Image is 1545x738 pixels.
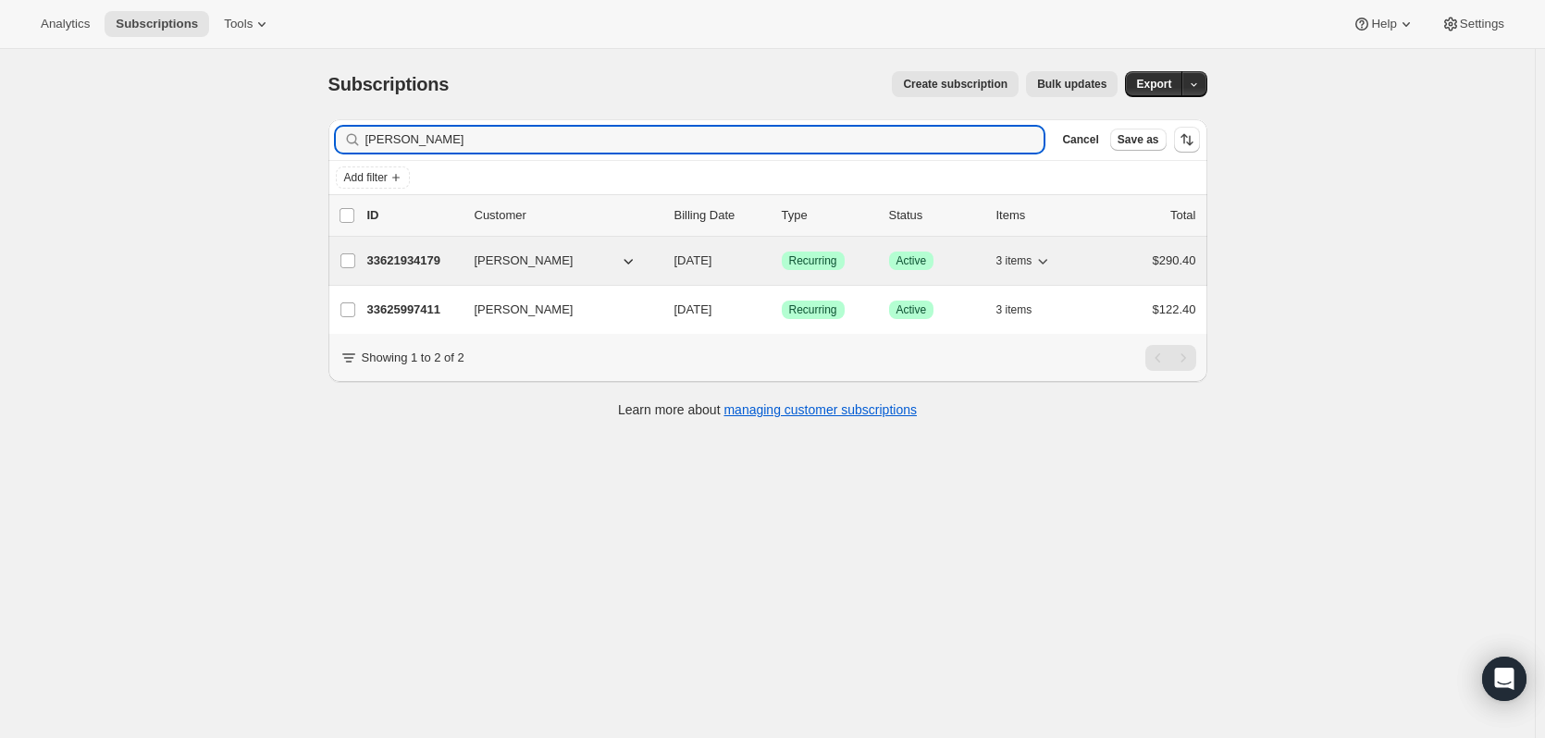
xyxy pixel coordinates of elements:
span: $290.40 [1153,253,1196,267]
p: Total [1170,206,1195,225]
span: [PERSON_NAME] [475,301,574,319]
span: Bulk updates [1037,77,1106,92]
div: Type [782,206,874,225]
span: Export [1136,77,1171,92]
button: [PERSON_NAME] [463,246,649,276]
nav: Pagination [1145,345,1196,371]
p: ID [367,206,460,225]
input: Filter subscribers [365,127,1044,153]
button: Create subscription [892,71,1019,97]
span: Active [896,302,927,317]
div: 33621934179[PERSON_NAME][DATE]SuccessRecurringSuccessActive3 items$290.40 [367,248,1196,274]
button: Settings [1430,11,1515,37]
p: 33625997411 [367,301,460,319]
span: Help [1371,17,1396,31]
p: Customer [475,206,660,225]
span: Tools [224,17,253,31]
button: Tools [213,11,282,37]
button: Analytics [30,11,101,37]
a: managing customer subscriptions [723,402,917,417]
span: [DATE] [674,253,712,267]
p: 33621934179 [367,252,460,270]
div: Open Intercom Messenger [1482,657,1526,701]
span: Recurring [789,302,837,317]
span: Settings [1460,17,1504,31]
p: Billing Date [674,206,767,225]
button: Cancel [1055,129,1106,151]
span: [DATE] [674,302,712,316]
button: 3 items [996,297,1053,323]
span: Add filter [344,170,388,185]
span: Create subscription [903,77,1007,92]
span: Active [896,253,927,268]
button: 3 items [996,248,1053,274]
button: Bulk updates [1026,71,1118,97]
span: $122.40 [1153,302,1196,316]
span: Subscriptions [116,17,198,31]
button: Save as [1110,129,1167,151]
p: Status [889,206,982,225]
button: Help [1341,11,1426,37]
button: Add filter [336,166,410,189]
div: IDCustomerBilling DateTypeStatusItemsTotal [367,206,1196,225]
p: Showing 1 to 2 of 2 [362,349,464,367]
span: Subscriptions [328,74,450,94]
span: 3 items [996,302,1032,317]
span: 3 items [996,253,1032,268]
p: Learn more about [618,400,917,419]
span: Recurring [789,253,837,268]
button: [PERSON_NAME] [463,295,649,325]
span: [PERSON_NAME] [475,252,574,270]
button: Export [1125,71,1182,97]
button: Subscriptions [105,11,209,37]
span: Cancel [1062,132,1098,147]
span: Save as [1118,132,1159,147]
button: Sort the results [1174,127,1200,153]
span: Analytics [41,17,90,31]
div: 33625997411[PERSON_NAME][DATE]SuccessRecurringSuccessActive3 items$122.40 [367,297,1196,323]
div: Items [996,206,1089,225]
